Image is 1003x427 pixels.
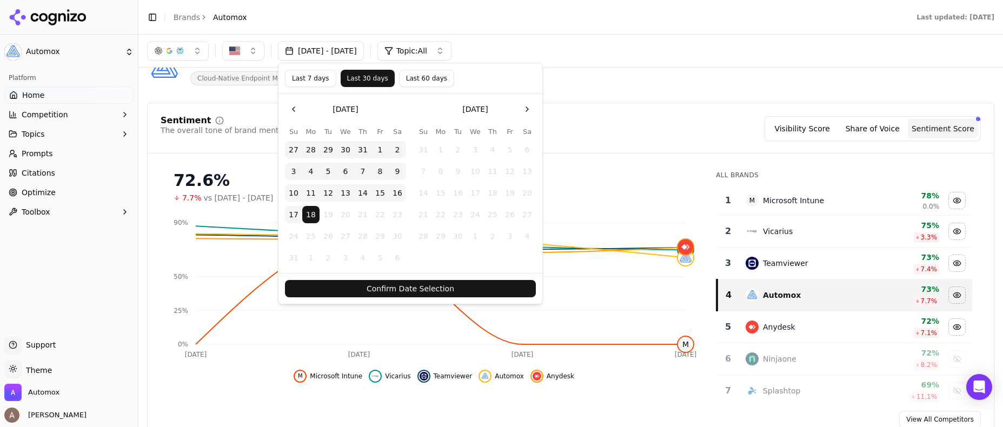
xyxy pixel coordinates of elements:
th: Friday [371,126,389,137]
span: Automox [28,388,59,397]
img: anydesk [533,372,541,381]
button: Thursday, August 14th, 2025, selected [354,184,371,202]
button: Today, Monday, August 18th, 2025, selected [302,206,320,223]
button: Saturday, August 16th, 2025, selected [389,184,406,202]
span: Automox [26,47,121,57]
span: 7.1 % [921,329,938,337]
div: 3 [721,257,735,270]
tspan: 25% [174,307,188,315]
button: Tuesday, August 12th, 2025, selected [320,184,337,202]
tr: 6ninjaoneNinjaone72%8.2%Show ninjaone data [717,343,972,375]
div: 75% [873,220,939,231]
div: 72% [873,316,939,326]
span: 3.3 % [921,233,938,242]
a: Prompts [4,145,134,162]
div: 69% [873,379,939,390]
button: Hide teamviewer data [948,255,966,272]
div: 73% [873,284,939,295]
a: Brands [174,13,200,22]
button: Monday, August 11th, 2025, selected [302,184,320,202]
span: 7.7% [182,192,202,203]
button: Saturday, August 2nd, 2025, selected [389,141,406,158]
button: Wednesday, August 13th, 2025, selected [337,184,354,202]
tr: 3teamviewerTeamviewer73%7.4%Hide teamviewer data [717,248,972,279]
span: M [678,337,693,352]
tr: 5anydeskAnydesk72%7.1%Hide anydesk data [717,311,972,343]
button: Visibility Score [767,119,838,138]
span: Prompts [22,148,53,159]
img: teamviewer [746,257,759,270]
div: 1 [721,194,735,207]
img: Automox [147,50,182,85]
span: vs [DATE] - [DATE] [204,192,274,203]
th: Saturday [519,126,536,137]
div: 78% [873,190,939,201]
img: splashtop [746,384,759,397]
button: Topics [4,125,134,143]
button: Hide vicarius data [369,370,410,383]
span: Support [22,339,56,350]
tspan: 90% [174,219,188,226]
img: ninjaone [746,352,759,365]
div: Automox [763,290,801,301]
div: Microsoft Intune [763,195,824,206]
img: anydesk [678,239,693,255]
th: Monday [302,126,320,137]
th: Tuesday [320,126,337,137]
button: Sunday, August 17th, 2025, selected [285,206,302,223]
table: August 2025 [285,126,406,266]
span: Competition [22,109,68,120]
tspan: 50% [174,273,188,281]
button: Sunday, August 3rd, 2025, selected [285,163,302,180]
button: Sentiment Score [908,119,978,138]
div: 2 [721,225,735,238]
div: 6 [721,352,735,365]
button: Show ninjaone data [948,350,966,368]
button: Tuesday, August 5th, 2025, selected [320,163,337,180]
img: automox [678,250,693,265]
span: Toolbox [22,206,50,217]
img: vicarius [746,225,759,238]
span: 0.0% [923,202,940,211]
span: 8.2 % [921,361,938,369]
span: Automox [213,12,247,23]
th: Thursday [354,126,371,137]
button: Open organization switcher [4,384,59,401]
span: [PERSON_NAME] [24,410,87,420]
div: 5 [721,321,735,333]
button: Sunday, August 10th, 2025, selected [285,184,302,202]
button: Hide anydesk data [530,370,574,383]
button: Hide microsoft intune data [294,370,362,383]
th: Tuesday [449,126,467,137]
tspan: [DATE] [675,351,697,358]
button: Monday, July 28th, 2025, selected [302,141,320,158]
tr: 4automoxAutomox73%7.7%Hide automox data [717,279,972,311]
button: Hide anydesk data [948,318,966,336]
span: Citations [22,168,55,178]
button: Saturday, August 9th, 2025, selected [389,163,406,180]
img: automox [746,289,759,302]
nav: breadcrumb [174,12,247,23]
a: Home [4,86,134,104]
tspan: [DATE] [185,351,207,358]
button: Show splashtop data [948,382,966,399]
button: Confirm Date Selection [285,280,536,297]
tr: 1MMicrosoft Intune78%0.0%Hide microsoft intune data [717,186,972,216]
th: Monday [432,126,449,137]
button: Last 7 days [285,70,336,87]
div: Ninjaone [763,353,796,364]
th: Sunday [415,126,432,137]
span: 11.1 % [916,392,937,401]
button: Hide vicarius data [948,223,966,240]
th: Sunday [285,126,302,137]
img: Automox [4,384,22,401]
span: M [746,194,759,207]
img: US [229,45,240,56]
div: Open Intercom Messenger [966,374,992,400]
span: M [296,372,304,381]
span: 7.4 % [921,265,938,273]
button: Friday, August 8th, 2025, selected [371,163,389,180]
table: September 2025 [415,126,536,245]
img: automox [481,372,489,381]
span: Automox [495,372,524,381]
